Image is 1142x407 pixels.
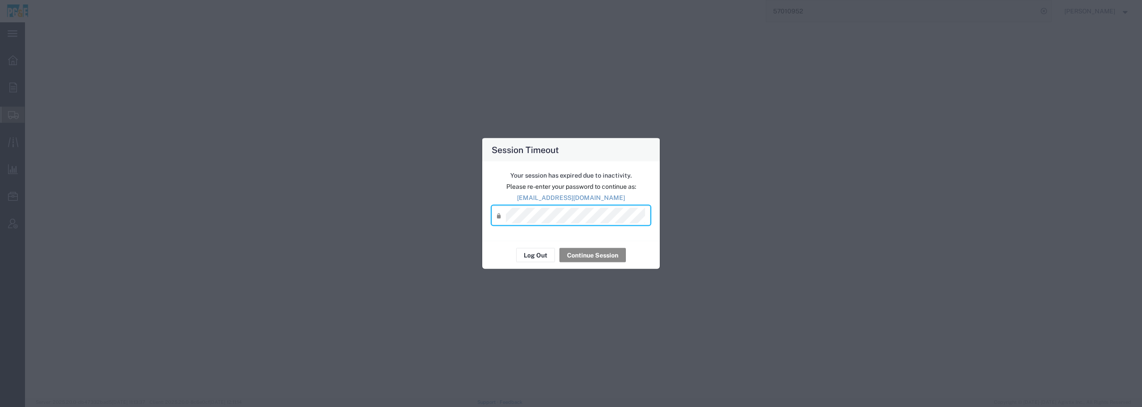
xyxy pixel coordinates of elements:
[516,248,555,262] button: Log Out
[492,143,559,156] h4: Session Timeout
[492,182,650,191] p: Please re-enter your password to continue as:
[559,248,626,262] button: Continue Session
[492,193,650,203] p: [EMAIL_ADDRESS][DOMAIN_NAME]
[492,171,650,180] p: Your session has expired due to inactivity.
